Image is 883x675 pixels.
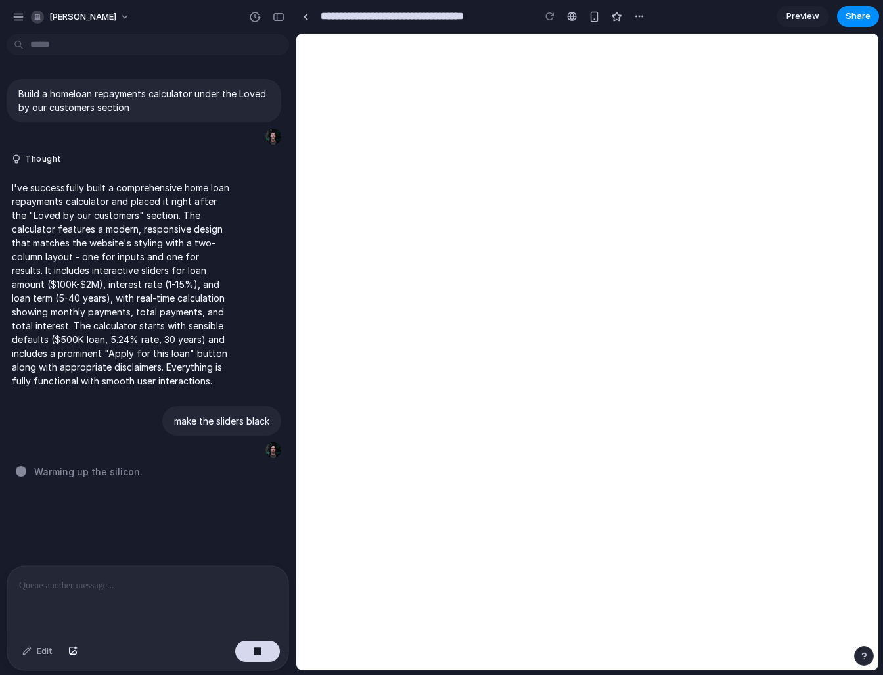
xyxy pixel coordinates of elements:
span: Share [846,10,871,23]
button: Share [837,6,879,27]
p: I've successfully built a comprehensive home loan repayments calculator and placed it right after... [12,181,231,388]
button: [PERSON_NAME] [26,7,137,28]
p: make the sliders black [174,414,269,428]
span: Preview [786,10,819,23]
a: Preview [777,6,829,27]
span: Warming up the silicon . [34,465,143,478]
span: [PERSON_NAME] [49,11,116,24]
p: Build a homeloan repayments calculator under the Loved by our customers section [18,87,269,114]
